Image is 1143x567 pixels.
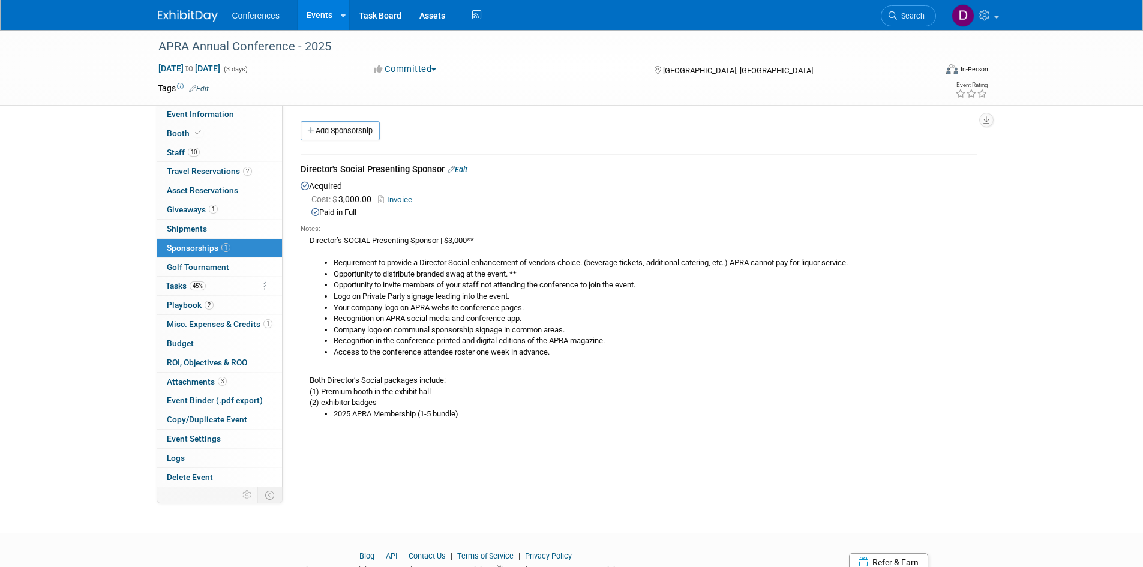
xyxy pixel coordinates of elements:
[167,205,218,214] span: Giveaways
[232,11,280,20] span: Conferences
[167,224,207,233] span: Shipments
[448,165,467,174] a: Edit
[370,63,441,76] button: Committed
[881,5,936,26] a: Search
[952,4,974,27] img: Diane Arabia
[334,280,977,291] li: Opportunity to invite members of your staff not attending the conference to join the event.
[311,207,977,218] div: Paid in Full
[157,143,282,162] a: Staff10
[167,109,234,119] span: Event Information
[301,224,977,234] div: Notes:
[188,148,200,157] span: 10
[157,239,282,257] a: Sponsorships1
[223,65,248,73] span: (3 days)
[167,166,252,176] span: Travel Reservations
[334,313,977,325] li: Recognition on APRA social media and conference app.
[157,258,282,277] a: Golf Tournament
[157,334,282,353] a: Budget
[663,66,813,75] span: [GEOGRAPHIC_DATA], [GEOGRAPHIC_DATA]
[955,82,988,88] div: Event Rating
[167,243,230,253] span: Sponsorships
[334,302,977,314] li: Your company logo on APRA website conference pages.
[157,296,282,314] a: Playbook2
[167,358,247,367] span: ROI, Objectives & ROO
[359,551,374,560] a: Blog
[158,63,221,74] span: [DATE] [DATE]
[167,472,213,482] span: Delete Event
[167,128,203,138] span: Booth
[167,300,214,310] span: Playbook
[157,277,282,295] a: Tasks45%
[167,338,194,348] span: Budget
[158,10,218,22] img: ExhibitDay
[334,257,977,269] li: Requirement to provide a Director Social enhancement of vendors choice. (beverage tickets, additi...
[243,167,252,176] span: 2
[167,453,185,463] span: Logs
[448,551,455,560] span: |
[209,205,218,214] span: 1
[946,64,958,74] img: Format-Inperson.png
[167,415,247,424] span: Copy/Duplicate Event
[167,148,200,157] span: Staff
[157,200,282,219] a: Giveaways1
[157,410,282,429] a: Copy/Duplicate Event
[378,195,417,204] a: Invoice
[167,262,229,272] span: Golf Tournament
[399,551,407,560] span: |
[301,178,977,429] div: Acquired
[960,65,988,74] div: In-Person
[334,325,977,336] li: Company logo on communal sponsorship signage in common areas.
[263,319,272,328] span: 1
[157,430,282,448] a: Event Settings
[167,434,221,443] span: Event Settings
[167,185,238,195] span: Asset Reservations
[311,194,338,204] span: Cost: $
[166,281,206,290] span: Tasks
[157,105,282,124] a: Event Information
[334,335,977,347] li: Recognition in the conference printed and digital editions of the APRA magazine.
[457,551,514,560] a: Terms of Service
[157,468,282,487] a: Delete Event
[167,319,272,329] span: Misc. Expenses & Credits
[157,220,282,238] a: Shipments
[154,36,918,58] div: APRA Annual Conference - 2025
[157,353,282,372] a: ROI, Objectives & ROO
[334,269,977,280] li: Opportunity to distribute branded swag at the event. **
[205,301,214,310] span: 2
[386,551,397,560] a: API
[301,121,380,140] a: Add Sponsorship
[301,234,977,420] div: Director’s SOCIAL Presenting Sponsor | $3,000** Both Director’s Social packages include: (1) Prem...
[334,347,977,358] li: Access to the conference attendee roster one week in advance.
[221,243,230,252] span: 1
[157,449,282,467] a: Logs
[184,64,195,73] span: to
[311,194,376,204] span: 3,000.00
[157,391,282,410] a: Event Binder (.pdf export)
[167,377,227,386] span: Attachments
[334,291,977,302] li: Logo on Private Party signage leading into the event.
[515,551,523,560] span: |
[157,124,282,143] a: Booth
[897,11,925,20] span: Search
[376,551,384,560] span: |
[157,162,282,181] a: Travel Reservations2
[158,82,209,94] td: Tags
[525,551,572,560] a: Privacy Policy
[157,373,282,391] a: Attachments3
[195,130,201,136] i: Booth reservation complete
[409,551,446,560] a: Contact Us
[189,85,209,93] a: Edit
[301,163,977,178] div: Director's Social Presenting Sponsor
[167,395,263,405] span: Event Binder (.pdf export)
[218,377,227,386] span: 3
[190,281,206,290] span: 45%
[334,409,977,420] li: 2025 APRA Membership (1-5 bundle)
[865,62,989,80] div: Event Format
[157,181,282,200] a: Asset Reservations
[157,315,282,334] a: Misc. Expenses & Credits1
[257,487,282,503] td: Toggle Event Tabs
[237,487,258,503] td: Personalize Event Tab Strip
